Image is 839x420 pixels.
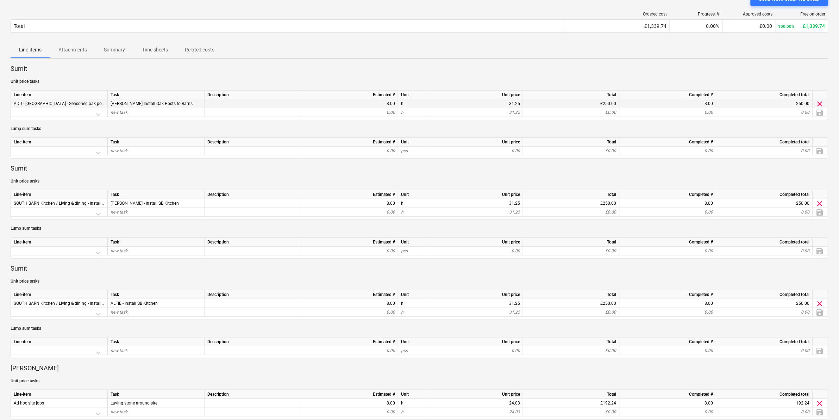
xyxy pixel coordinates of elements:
p: [PERSON_NAME] [11,364,828,372]
div: Unit price [426,91,523,99]
div: Unit [398,138,426,147]
div: Description [205,390,301,399]
div: Description [205,238,301,247]
div: 0.00 [429,346,520,355]
p: Lump sum tasks [11,126,828,132]
div: Completed total [716,290,813,299]
div: 8.00 [622,199,713,208]
div: Completed total [716,338,813,346]
div: 0.00 [719,408,810,416]
div: Unit price [426,238,523,247]
small: 100.00% [778,24,795,29]
div: Completed total [716,238,813,247]
div: 250.00 [719,199,810,208]
p: Line-items [19,46,42,54]
div: £250.00 [523,199,620,208]
div: Line-item [11,238,108,247]
span: Laying stone around site [111,401,157,406]
div: Line-item [11,338,108,346]
p: Time sheets [142,46,168,54]
div: 0.00 [429,247,520,255]
div: Estimated # [301,91,398,99]
div: Unit price [426,390,523,399]
div: £1,339.74 [567,23,667,29]
span: new task [111,210,127,215]
div: Completed # [620,390,716,399]
div: Unit [398,238,426,247]
div: Completed # [620,91,716,99]
div: 0.00 [622,408,713,416]
span: SOUTH BARN Kitchen / Living & dining - Install only [14,201,111,206]
div: 24.03 [429,399,520,408]
div: £250.00 [523,299,620,308]
div: Unit [398,190,426,199]
div: Completed total [716,190,813,199]
div: Estimated # [301,390,398,399]
div: 0.00 [719,346,810,355]
div: 0.00 [622,346,713,355]
div: Total [14,23,25,29]
div: 0.00 [622,247,713,255]
iframe: Chat Widget [804,386,839,420]
div: 0.00 [304,108,395,117]
span: new task [111,248,127,253]
div: Unit price [426,338,523,346]
span: 0.00% [706,23,720,29]
div: £0.00 [523,108,620,117]
span: Delete task [816,299,824,308]
p: Lump sum tasks [11,326,828,332]
div: 8.00 [304,299,395,308]
div: Total [523,138,620,147]
div: 0.00 [719,108,810,117]
span: pcs [401,348,408,353]
div: Description [205,338,301,346]
p: Sumit [11,164,828,173]
div: Unit price [426,138,523,147]
p: Related costs [185,46,214,54]
div: Task [108,238,205,247]
div: Completed total [716,91,813,99]
div: 8.00 [304,199,395,208]
div: Line-item [11,190,108,199]
div: Task [108,91,205,99]
span: ALFIE - Install SB Kitchen [111,301,158,306]
div: Estimated # [301,290,398,299]
div: 0.00 [719,247,810,255]
p: Unit price tasks [11,79,828,85]
div: Line-item [11,91,108,99]
div: Progress, % [673,12,720,17]
div: Total [523,390,620,399]
div: Unit [398,390,426,399]
div: Unit [398,290,426,299]
div: 0.00 [719,147,810,155]
div: 0.00 [622,308,713,317]
p: Sumit [11,264,828,273]
span: h [401,110,403,115]
div: £0.00 [523,408,620,416]
div: 0.00 [622,108,713,117]
div: Completed total [716,138,813,147]
div: 0.00 [304,147,395,155]
span: Delete task [816,100,824,108]
span: new task [111,310,127,315]
div: 31.25 [429,199,520,208]
p: Sumit [11,64,828,73]
div: £0.00 [523,147,620,155]
div: Total [523,290,620,299]
div: Approved costs [726,12,773,17]
div: 0.00 [304,408,395,416]
div: 0.00 [304,247,395,255]
div: Line-item [11,390,108,399]
div: Description [205,290,301,299]
div: 31.25 [429,108,520,117]
span: SOUTH BARN Kitchen / Living & dining - Install only [14,301,111,306]
div: 8.00 [622,399,713,408]
div: 24.03 [429,408,520,416]
div: Description [205,190,301,199]
div: Task [108,190,205,199]
span: new task [111,409,127,414]
div: Completed total [716,390,813,399]
span: LEE - Install SB Kitchen [111,201,179,206]
span: ADD - North Barn - Seasoned oak posts (supply only) [14,101,133,106]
